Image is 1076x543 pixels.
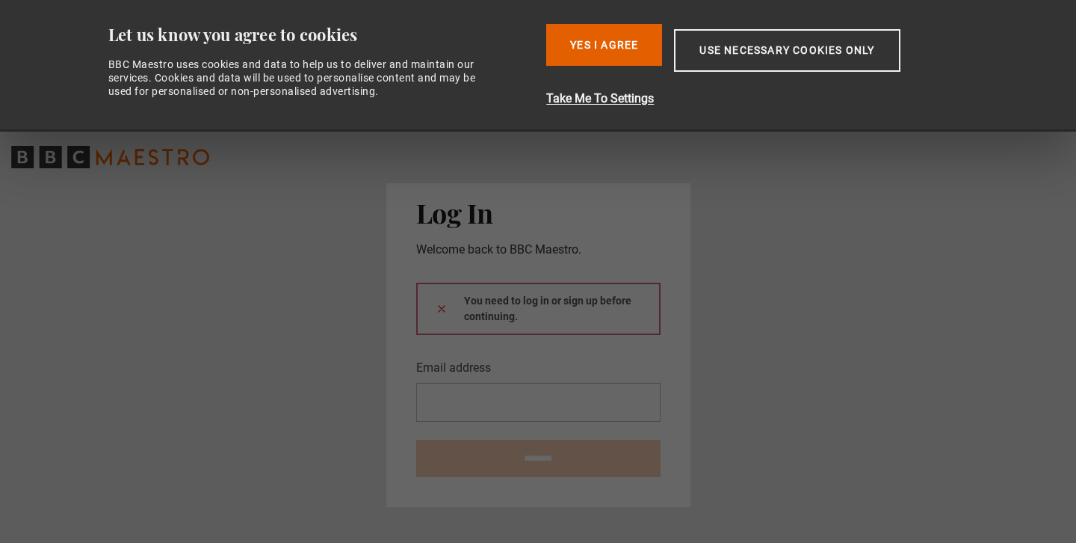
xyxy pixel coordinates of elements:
[416,359,491,377] label: Email address
[108,58,492,99] div: BBC Maestro uses cookies and data to help us to deliver and maintain our services. Cookies and da...
[108,24,535,46] div: Let us know you agree to cookies
[416,241,661,259] p: Welcome back to BBC Maestro.
[674,29,900,72] button: Use necessary cookies only
[416,283,661,335] div: You need to log in or sign up before continuing.
[416,197,661,228] h2: Log In
[546,90,979,108] button: Take Me To Settings
[546,24,662,66] button: Yes I Agree
[11,146,209,168] svg: BBC Maestro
